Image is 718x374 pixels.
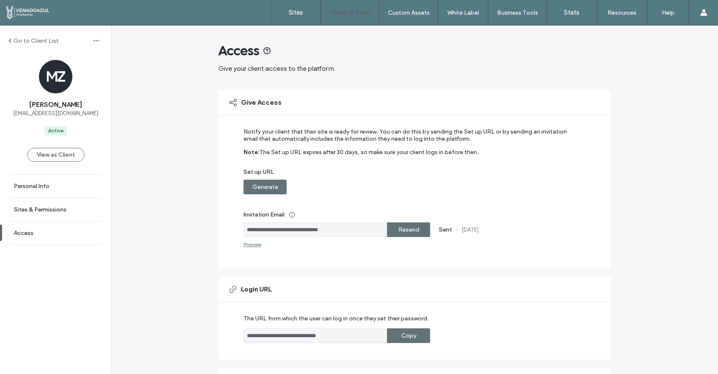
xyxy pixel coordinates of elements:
label: Go to Client List [13,37,59,44]
label: Custom Assets [388,9,430,16]
label: Business Tools [497,9,538,16]
label: The Set up URL expires after 30 days, so make sure your client logs in before then. [259,149,479,168]
span: Access [218,42,259,59]
label: Note: [244,149,259,168]
span: Give Access [241,98,282,107]
span: Ayuda [18,6,41,13]
label: Help [662,9,674,16]
span: [EMAIL_ADDRESS][DOMAIN_NAME] [13,109,98,118]
label: Sites [289,9,303,16]
div: Preview [244,241,261,248]
label: Copy [401,328,416,343]
div: MZ [39,60,72,93]
label: Access [14,230,33,237]
label: Personal Info [14,183,49,190]
span: [PERSON_NAME] [29,100,82,109]
button: View as Client [27,148,85,162]
label: Set up URL [244,168,574,180]
label: [DATE] [462,227,479,233]
label: Sent [439,226,452,233]
div: Active [48,127,64,134]
label: White Label [447,9,479,16]
label: Resources [608,9,636,16]
label: Notify your client that their site is ready for review. You can do this by sending the Set up URL... [244,128,574,149]
label: Resend [398,222,419,237]
label: Stats [564,9,580,16]
span: Give your client access to the platform. [218,64,335,72]
span: Login URL [241,285,272,294]
label: Clients & Team [329,9,371,16]
label: Generate [252,179,278,195]
label: The URL from which the user can log in once they set their password. [244,315,429,328]
label: Sites & Permissions [14,206,67,213]
label: Invitation Email [244,207,574,222]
